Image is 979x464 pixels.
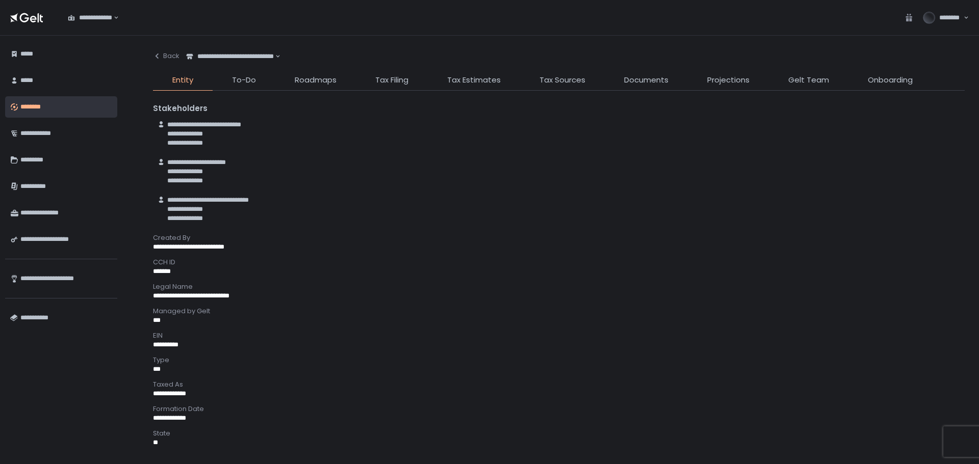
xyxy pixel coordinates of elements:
span: Documents [624,74,668,86]
div: Stakeholders [153,103,965,115]
div: Search for option [61,7,119,29]
span: Onboarding [868,74,913,86]
span: To-Do [232,74,256,86]
input: Search for option [112,13,113,23]
div: State [153,429,965,438]
span: Tax Filing [375,74,408,86]
div: Taxed As [153,380,965,389]
div: Created By [153,233,965,242]
div: Legal Name [153,282,965,291]
div: Type [153,356,965,365]
span: Roadmaps [295,74,337,86]
span: Entity [172,74,193,86]
div: Managed by Gelt [153,307,965,316]
span: Gelt Team [788,74,829,86]
div: Entity Activity [153,453,965,462]
div: CCH ID [153,258,965,267]
div: Back [153,51,179,61]
div: Formation Date [153,404,965,414]
button: Back [153,46,179,66]
span: Projections [707,74,750,86]
div: EIN [153,331,965,340]
div: Search for option [179,46,280,67]
span: Tax Sources [539,74,585,86]
span: Tax Estimates [447,74,501,86]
